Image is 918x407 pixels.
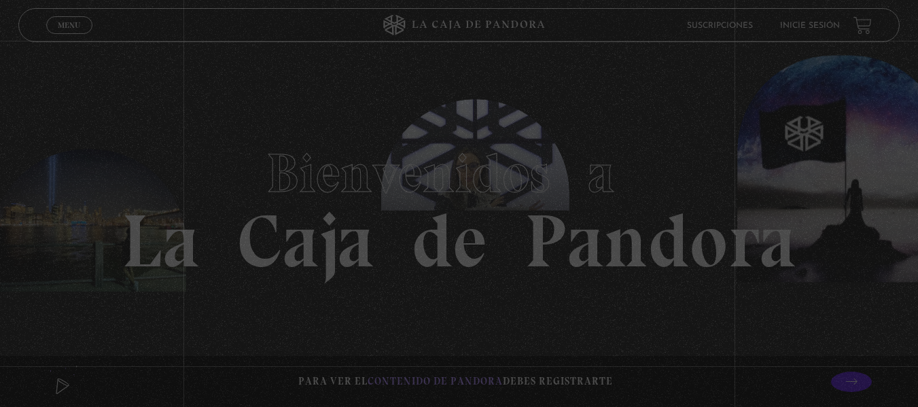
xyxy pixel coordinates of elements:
span: Cerrar [53,33,85,42]
a: Suscripciones [687,22,753,30]
span: Menu [58,21,80,29]
span: Bienvenidos a [266,141,652,206]
a: Inicie sesión [780,22,840,30]
h1: La Caja de Pandora [122,129,796,279]
span: contenido de Pandora [368,375,503,387]
p: Para ver el debes registrarte [298,372,613,391]
a: View your shopping cart [853,16,872,34]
